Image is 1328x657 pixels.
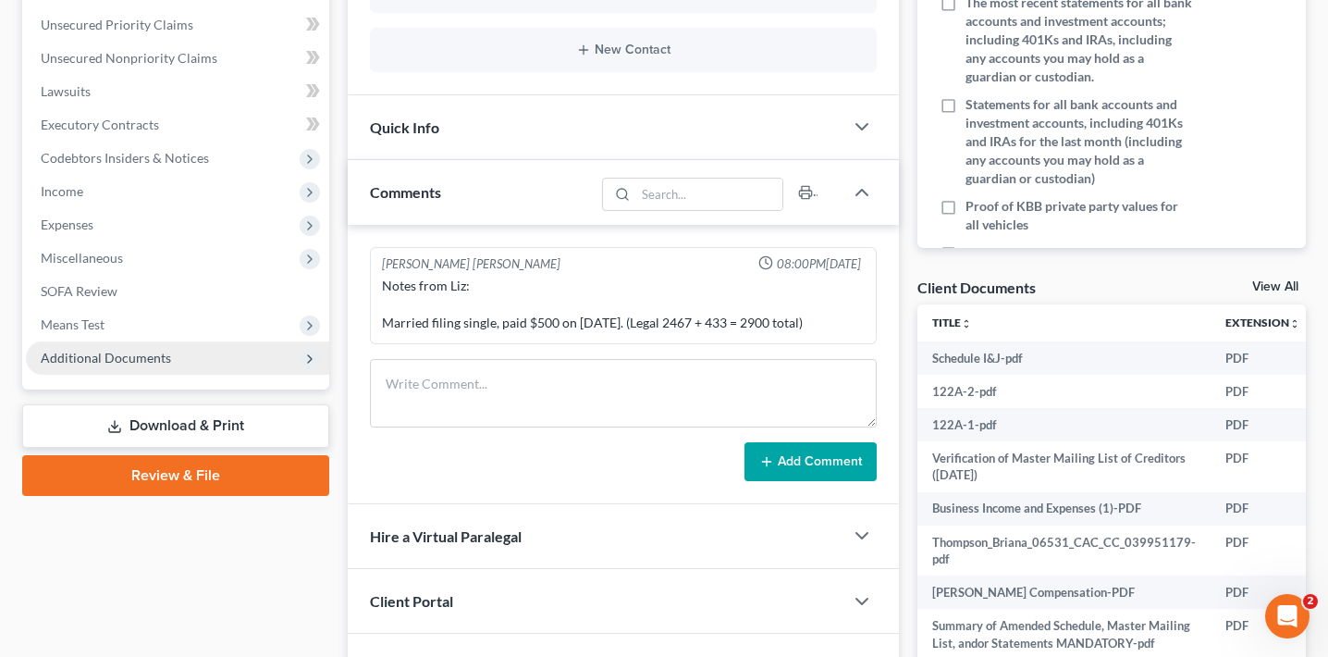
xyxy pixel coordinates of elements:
td: PDF [1211,408,1315,441]
span: 2 [1303,594,1318,609]
span: Additional Documents [41,350,171,366]
a: Unsecured Priority Claims [26,8,329,42]
span: Unsecured Nonpriority Claims [41,50,217,66]
td: PDF [1211,492,1315,526]
a: Titleunfold_more [932,316,972,329]
i: unfold_more [961,318,972,329]
td: PDF [1211,341,1315,375]
button: New Contact [385,43,862,57]
td: Verification of Master Mailing List of Creditors ([DATE]) [917,441,1211,492]
span: 08:00PM[DATE] [777,255,861,273]
a: Review & File [22,455,329,496]
a: Unsecured Nonpriority Claims [26,42,329,75]
a: Executory Contracts [26,108,329,142]
td: [PERSON_NAME] Compensation-PDF [917,576,1211,609]
td: PDF [1211,375,1315,408]
a: Lawsuits [26,75,329,108]
span: Executory Contracts [41,117,159,132]
span: Comments [370,183,441,201]
span: Lawsuits [41,83,91,99]
span: Hire a Virtual Paralegal [370,527,522,545]
span: Quick Info [370,118,439,136]
td: 122A-1-pdf [917,408,1211,441]
iframe: Intercom live chat [1265,594,1310,638]
a: Extensionunfold_more [1225,316,1300,329]
i: unfold_more [1289,318,1300,329]
span: Expenses [41,217,93,232]
span: SOFA Review [41,283,117,299]
a: SOFA Review [26,275,329,308]
a: Download & Print [22,404,329,448]
input: Search... [636,179,783,210]
td: PDF [1211,576,1315,609]
td: 122A-2-pdf [917,375,1211,408]
td: Business Income and Expenses (1)-PDF [917,492,1211,526]
span: Copies of any court ordered domestic support & divorce property settlement agreements [965,243,1193,299]
div: [PERSON_NAME] [PERSON_NAME] [382,255,560,273]
a: View All [1252,280,1298,293]
div: Client Documents [917,278,1036,297]
div: Notes from Liz: Married filing single, paid $500 on [DATE]. (Legal 2467 + 433 = 2900 total) [382,277,865,332]
td: PDF [1211,441,1315,492]
span: Means Test [41,316,105,332]
span: Miscellaneous [41,250,123,266]
span: Codebtors Insiders & Notices [41,150,209,166]
span: Statements for all bank accounts and investment accounts, including 401Ks and IRAs for the last m... [965,95,1193,188]
span: Proof of KBB private party values for all vehicles [965,197,1193,234]
button: Add Comment [744,442,877,481]
span: Income [41,183,83,199]
td: PDF [1211,526,1315,576]
td: Thompson_Briana_06531_CAC_CC_039951179-pdf [917,526,1211,576]
span: Client Portal [370,592,453,610]
td: Schedule I&J-pdf [917,341,1211,375]
span: Unsecured Priority Claims [41,17,193,32]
